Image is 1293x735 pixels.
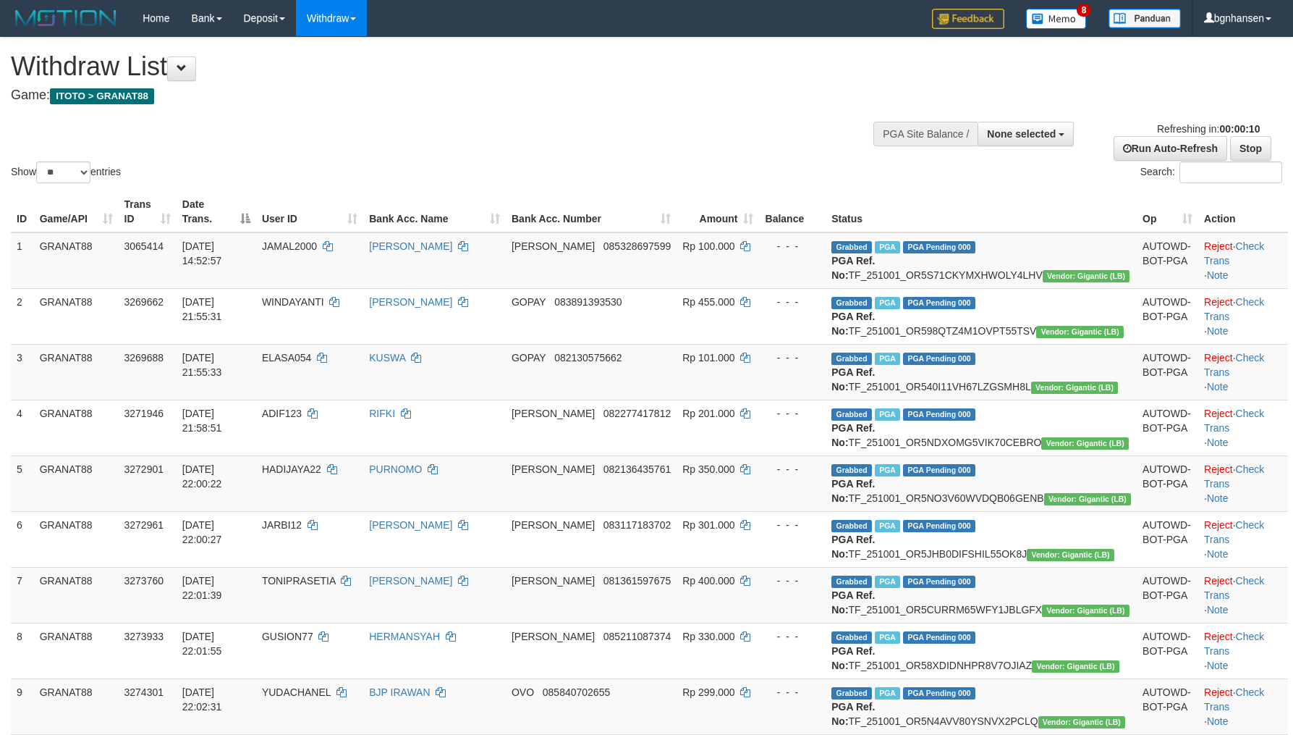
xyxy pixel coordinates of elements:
[1204,575,1264,601] a: Check Trans
[1044,493,1132,505] span: Vendor URL: https://dashboard.q2checkout.com/secure
[1043,270,1130,282] span: Vendor URL: https://dashboard.q2checkout.com/secure
[11,191,34,232] th: ID
[363,191,506,232] th: Bank Acc. Name: activate to sort column ascending
[1198,288,1288,344] td: · ·
[11,7,121,29] img: MOTION_logo.png
[262,575,336,587] span: TONIPRASETIA
[36,161,90,183] select: Showentries
[903,464,975,476] span: PGA Pending
[831,701,875,727] b: PGA Ref. No:
[1036,326,1124,338] span: Vendor URL: https://dashboard.q2checkout.com/secure
[34,567,119,623] td: GRANAT88
[124,519,164,531] span: 3272961
[124,296,164,308] span: 3269662
[369,463,422,475] a: PURNOMO
[512,352,546,364] span: GOPAY
[682,463,734,475] span: Rp 350.000
[1114,136,1227,161] a: Run Auto-Refresh
[978,122,1074,146] button: None selected
[1179,161,1282,183] input: Search:
[124,575,164,587] span: 3273760
[369,575,452,587] a: [PERSON_NAME]
[903,297,975,309] span: PGA Pending
[182,240,222,266] span: [DATE] 14:52:57
[903,408,975,421] span: PGA Pending
[1038,716,1126,728] span: Vendor URL: https://dashboard.q2checkout.com/secure
[512,575,595,587] span: [PERSON_NAME]
[765,406,820,421] div: - - -
[1140,161,1282,183] label: Search:
[11,623,34,679] td: 8
[765,295,820,309] div: - - -
[826,511,1137,567] td: TF_251001_OR5JHB0DIFSHIL55OK8J
[1204,463,1264,490] a: Check Trans
[875,408,900,421] span: Marked by bgnjimi
[182,519,222,545] span: [DATE] 22:00:27
[875,520,900,532] span: Marked by bgnjimi
[826,455,1137,511] td: TF_251001_OR5NO3V60WVDQB06GENB
[512,463,595,475] span: [PERSON_NAME]
[603,240,671,252] span: Copy 085328697599 to clipboard
[1026,9,1087,29] img: Button%20Memo.svg
[826,191,1137,232] th: Status
[831,520,872,532] span: Grabbed
[1204,240,1264,266] a: Check Trans
[34,344,119,400] td: GRANAT88
[1198,455,1288,511] td: · ·
[1207,548,1229,560] a: Note
[1137,400,1198,455] td: AUTOWD-BOT-PGA
[831,687,872,700] span: Grabbed
[512,631,595,642] span: [PERSON_NAME]
[1207,660,1229,671] a: Note
[512,296,546,308] span: GOPAY
[262,463,321,475] span: HADIJAYA22
[11,232,34,289] td: 1
[1204,408,1264,434] a: Check Trans
[831,255,875,281] b: PGA Ref. No:
[512,519,595,531] span: [PERSON_NAME]
[262,352,312,364] span: ELASA054
[1207,381,1229,392] a: Note
[119,191,177,232] th: Trans ID: activate to sort column ascending
[124,352,164,364] span: 3269688
[682,408,734,419] span: Rp 201.000
[903,241,975,253] span: PGA Pending
[262,408,302,419] span: ADIF123
[1198,623,1288,679] td: · ·
[831,631,872,644] span: Grabbed
[1204,686,1233,698] a: Reject
[262,686,331,698] span: YUDACHANEL
[1137,623,1198,679] td: AUTOWD-BOT-PGA
[826,567,1137,623] td: TF_251001_OR5CURRM65WFY1JBLGFX
[682,352,734,364] span: Rp 101.000
[1204,240,1233,252] a: Reject
[182,686,222,713] span: [DATE] 22:02:31
[1137,567,1198,623] td: AUTOWD-BOT-PGA
[987,128,1056,140] span: None selected
[182,463,222,490] span: [DATE] 22:00:22
[903,520,975,532] span: PGA Pending
[682,686,734,698] span: Rp 299.000
[1204,352,1264,378] a: Check Trans
[124,408,164,419] span: 3271946
[34,623,119,679] td: GRANAT88
[369,352,405,364] a: KUSWA
[1198,679,1288,734] td: · ·
[256,191,363,232] th: User ID: activate to sort column ascending
[1077,4,1092,17] span: 8
[1137,455,1198,511] td: AUTOWD-BOT-PGA
[1137,191,1198,232] th: Op: activate to sort column ascending
[1137,679,1198,734] td: AUTOWD-BOT-PGA
[1204,296,1233,308] a: Reject
[1219,123,1260,135] strong: 00:00:10
[875,576,900,588] span: Marked by bgnjimi
[1137,511,1198,567] td: AUTOWD-BOT-PGA
[682,296,734,308] span: Rp 455.000
[124,631,164,642] span: 3273933
[826,288,1137,344] td: TF_251001_OR598QTZ4M1OVPT55TSV
[603,519,671,531] span: Copy 083117183702 to clipboard
[124,686,164,698] span: 3274301
[826,344,1137,400] td: TF_251001_OR540I11VH67LZGSMH8L
[1198,567,1288,623] td: · ·
[765,518,820,532] div: - - -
